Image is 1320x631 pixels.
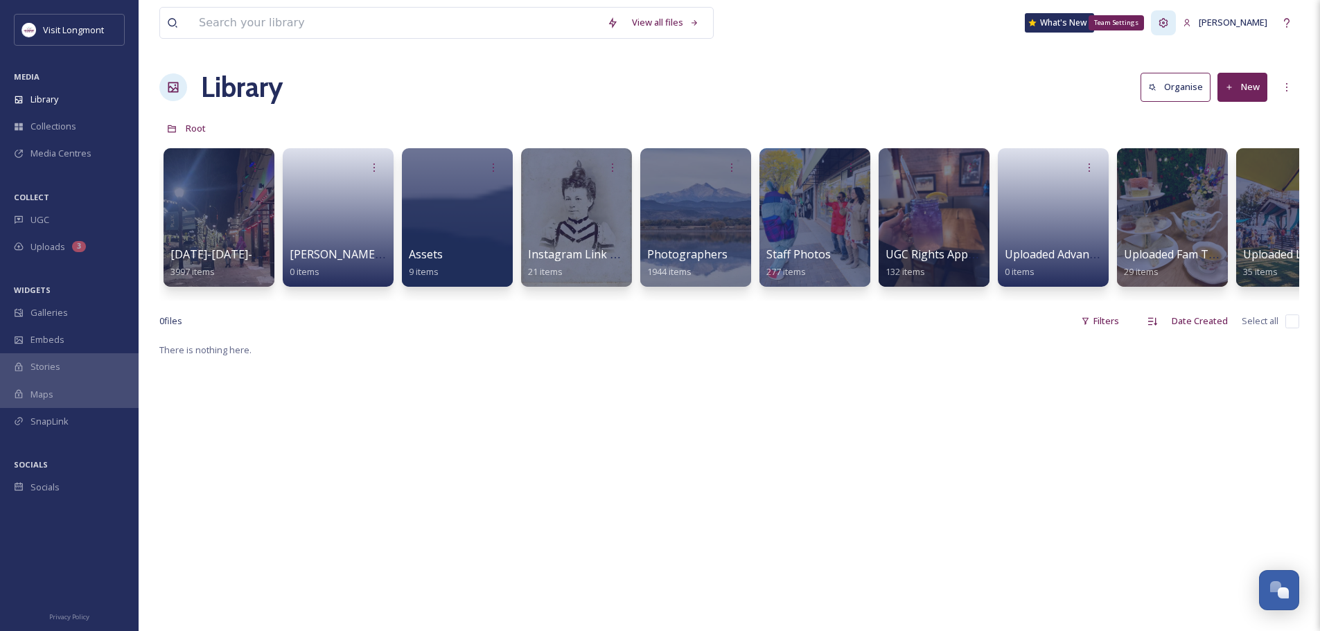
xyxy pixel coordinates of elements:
span: [PERSON_NAME] [1199,16,1267,28]
span: 9 items [409,265,439,278]
a: Team Settings [1151,10,1176,35]
span: Assets [409,247,443,262]
span: Uploaded Advance Longmont Partners [1005,247,1206,262]
span: WIDGETS [14,285,51,295]
span: Galleries [30,306,68,319]
span: 1944 items [647,265,692,278]
span: Root [186,122,206,134]
a: Instagram Link Tree21 items [528,248,635,278]
span: Stories [30,360,60,373]
a: [PERSON_NAME] [1176,9,1274,36]
a: Staff Photos277 items [766,248,831,278]
a: What's New [1025,13,1094,33]
span: Media Centres [30,147,91,160]
span: COLLECT [14,192,49,202]
a: UGC Rights Approved Content132 items [886,248,1043,278]
span: Instagram Link Tree [528,247,635,262]
span: MEDIA [14,71,39,82]
span: Embeds [30,333,64,346]
span: Library [30,93,58,106]
span: 0 items [1005,265,1035,278]
span: [DATE]-[DATE]-ugc-rights-approved [170,247,360,262]
a: Uploaded Advance Longmont Partners0 items [1005,248,1206,278]
span: 0 items [290,265,319,278]
span: SnapLink [30,415,69,428]
span: Photographers [647,247,728,262]
span: UGC Rights Approved Content [886,247,1043,262]
div: 3 [72,241,86,252]
span: 21 items [528,265,563,278]
span: Maps [30,388,53,401]
span: SOCIALS [14,459,48,470]
button: Open Chat [1259,570,1299,610]
span: 3997 items [170,265,215,278]
span: 277 items [766,265,806,278]
div: Team Settings [1089,15,1144,30]
a: Privacy Policy [49,607,89,624]
span: Socials [30,481,60,494]
a: Assets9 items [409,248,443,278]
img: longmont.jpg [22,23,36,37]
button: New [1217,73,1267,101]
span: Privacy Policy [49,612,89,621]
a: [PERSON_NAME] Collective0 items [290,248,430,278]
span: Select all [1242,314,1278,328]
span: UGC [30,213,49,226]
span: Collections [30,120,76,133]
span: 29 items [1124,265,1159,278]
a: Uploaded Fam Tour Photos29 items [1124,248,1267,278]
span: Visit Longmont [43,24,104,36]
div: Filters [1074,308,1126,335]
span: 0 file s [159,314,182,328]
span: Uploaded Fam Tour Photos [1124,247,1267,262]
a: Photographers1944 items [647,248,728,278]
span: 132 items [886,265,925,278]
span: Staff Photos [766,247,831,262]
span: 35 items [1243,265,1278,278]
a: View all files [625,9,706,36]
div: Date Created [1165,308,1235,335]
button: Organise [1141,73,1211,101]
span: There is nothing here. [159,344,252,356]
a: Library [201,66,283,108]
a: [DATE]-[DATE]-ugc-rights-approved3997 items [170,248,360,278]
input: Search your library [192,8,600,38]
span: [PERSON_NAME] Collective [290,247,430,262]
a: Root [186,120,206,136]
span: Uploads [30,240,65,254]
